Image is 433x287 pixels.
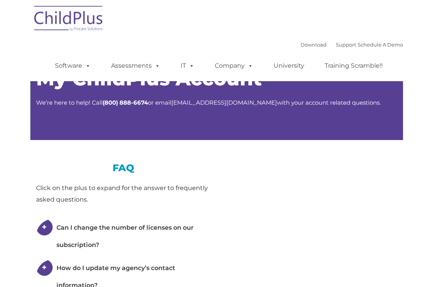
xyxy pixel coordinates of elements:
span: We’re here to help! Call or email with your account related questions. [36,99,381,106]
font: | [300,42,403,48]
a: Training Scramble!! [317,58,390,73]
a: Schedule A Demo [358,42,403,48]
a: Download [300,42,327,48]
span: Can I change the number of licenses on our subscription? [56,224,194,249]
div: Click on the plus to expand for the answer to frequently asked questions. [36,182,211,205]
a: Company [207,58,261,73]
a: Software [47,58,98,73]
strong: ( [103,99,105,106]
img: ChildPlus by Procare Solutions [30,0,107,39]
a: [EMAIL_ADDRESS][DOMAIN_NAME] [171,99,277,106]
a: Assessments [103,58,168,73]
strong: 800) 888-6674 [105,99,148,106]
a: University [266,58,312,73]
h3: FAQ [36,163,211,173]
a: Support [336,42,356,48]
a: IT [173,58,202,73]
